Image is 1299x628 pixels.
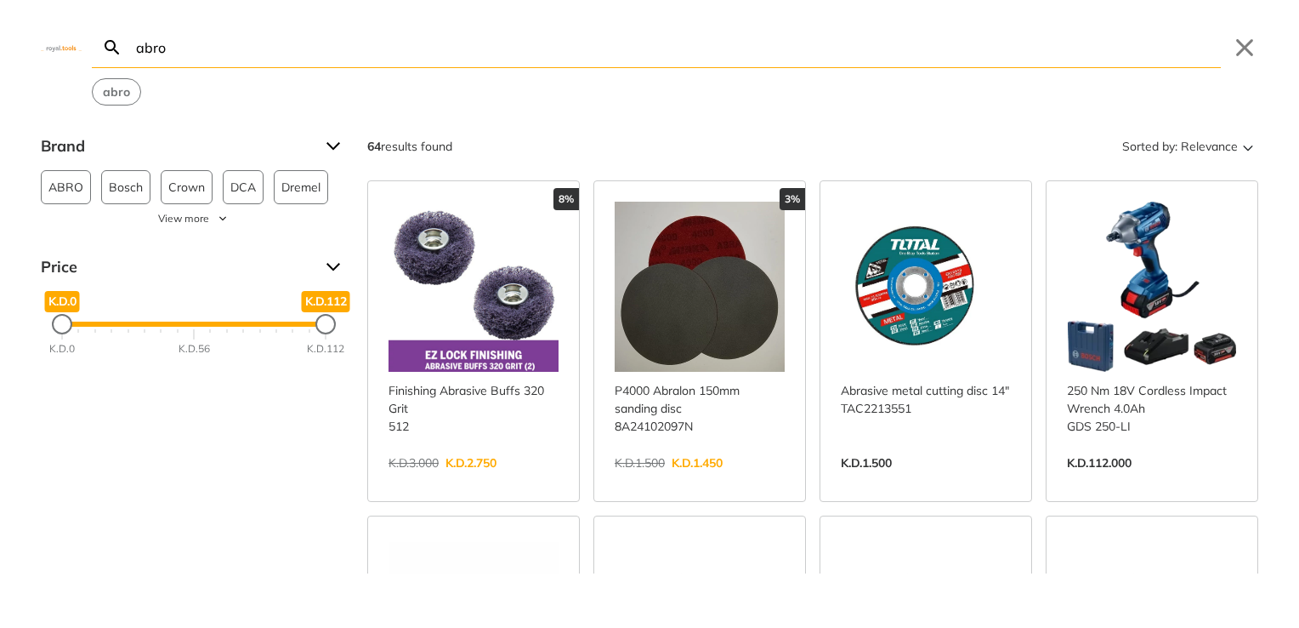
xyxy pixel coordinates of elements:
[315,314,336,334] div: Maximum Price
[52,314,72,334] div: Minimum Price
[223,170,264,204] button: DCA
[133,27,1221,67] input: Search…
[41,170,91,204] button: ABRO
[179,341,210,357] div: K.D.56
[1238,136,1258,157] svg: Sort
[41,211,347,226] button: View more
[307,341,344,357] div: K.D.112
[230,171,256,203] span: DCA
[281,171,320,203] span: Dremel
[780,188,805,210] div: 3%
[158,211,209,226] span: View more
[553,188,579,210] div: 8%
[92,78,141,106] div: Suggestion: abro
[1119,133,1258,160] button: Sorted by:Relevance Sort
[41,133,313,160] span: Brand
[48,171,83,203] span: ABRO
[93,79,140,105] button: Select suggestion: abro
[109,171,143,203] span: Bosch
[367,139,381,154] strong: 64
[41,43,82,51] img: Close
[103,84,130,100] strong: abro
[1181,133,1238,160] span: Relevance
[161,170,213,204] button: Crown
[101,170,150,204] button: Bosch
[102,37,122,58] svg: Search
[1231,34,1258,61] button: Close
[168,171,205,203] span: Crown
[274,170,328,204] button: Dremel
[367,133,452,160] div: results found
[49,341,75,357] div: K.D.0
[41,254,313,281] span: Price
